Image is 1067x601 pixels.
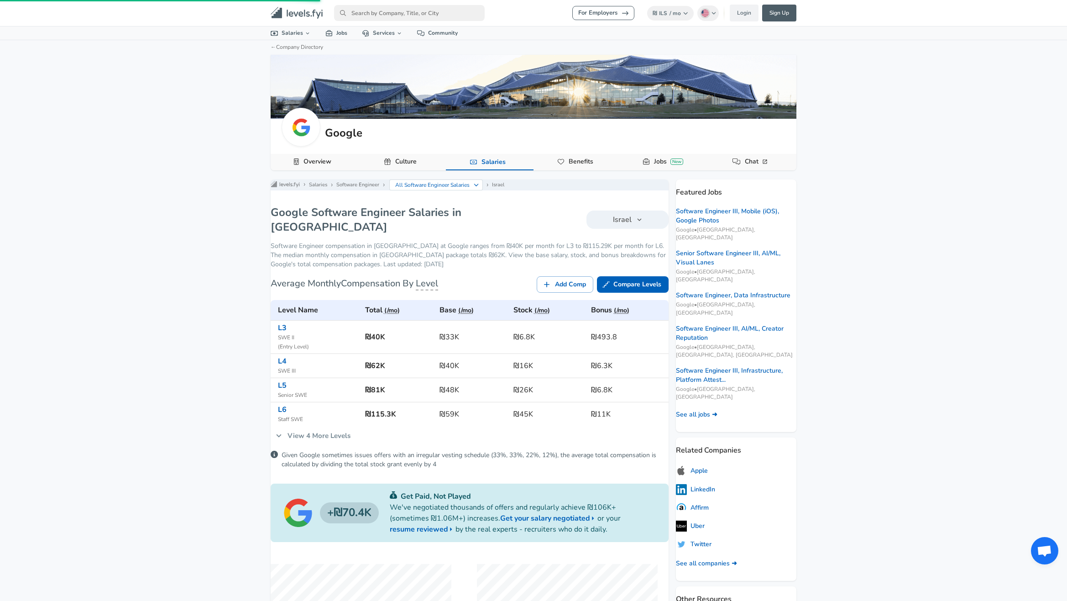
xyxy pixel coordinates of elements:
h5: Google [325,125,362,141]
span: SWE III [278,367,358,376]
a: JobsNew [650,154,687,169]
a: Community [410,26,465,40]
img: Google logo [283,498,313,527]
p: We've negotiated thousands of offers and regularly achieve ₪106K+ (sometimes ₪1.06M+) increases. ... [390,502,656,535]
h6: ₪493.8 [591,331,665,343]
h6: Bonus [591,304,665,316]
a: L4 [278,356,287,366]
h6: Level Name [278,304,358,316]
button: (/mo) [534,305,550,316]
a: Uber [676,521,705,532]
a: L6 [278,405,287,415]
img: google.webp [292,118,310,137]
p: Software Engineer compensation in [GEOGRAPHIC_DATA] at Google ranges from ₪40K per month for L3 t... [271,242,669,269]
span: Google • [GEOGRAPHIC_DATA], [GEOGRAPHIC_DATA] [676,385,796,401]
a: L5 [278,380,287,390]
div: New [670,158,683,165]
a: Israel [492,181,504,189]
img: svg+xml;base64,PHN2ZyB4bWxucz0iaHR0cDovL3d3dy53My5vcmcvMjAwMC9zdmciIGZpbGw9IiMwYzU0NjAiIHZpZXdCb3... [390,491,397,499]
a: Services [355,26,410,40]
a: Add Comp [537,276,593,293]
img: 10SwgdJ.png [676,502,687,513]
a: Benefits [565,154,597,169]
h1: Google Software Engineer Salaries in [GEOGRAPHIC_DATA] [271,205,544,234]
h6: ₪11K [591,408,665,421]
a: ←Company Directory [271,43,323,51]
a: L3 [278,323,287,333]
h6: Total [365,304,432,316]
a: See all companies ➜ [676,559,737,568]
p: Get Paid, Not Played [390,491,656,502]
img: uitCbKH.png [676,539,687,550]
h6: ₪59K [439,408,506,421]
a: Software Engineer, Data Infrastructure [676,291,790,300]
a: Software Engineer III, Mobile (iOS), Google Photos [676,207,796,225]
h4: ₪70.4K [320,502,379,523]
input: Search by Company, Title, or City [334,5,485,21]
p: Related Companies [676,438,796,456]
button: (/mo) [458,305,474,316]
h6: Average Monthly Compensation By [271,276,438,291]
p: All Software Engineer Salaries [395,181,470,189]
a: Software Engineer III, Infrastructure, Platform Attest... [676,366,796,385]
h6: Stock [513,304,584,316]
p: Featured Jobs [676,179,796,198]
h6: ₪40K [365,331,432,343]
img: uberlogo.png [676,521,687,532]
a: Overview [300,154,335,169]
a: Sign Up [762,5,796,21]
a: Login [730,5,758,21]
a: Senior Software Engineer III, AI/ML, Visual Lanes [676,249,796,267]
h6: ₪40K [439,359,506,372]
a: Chat [741,154,773,169]
a: Twitter [676,539,711,550]
h6: ₪16K [513,359,584,372]
span: ILS [659,10,667,17]
span: Google • [GEOGRAPHIC_DATA], [GEOGRAPHIC_DATA] [676,268,796,284]
button: (/mo) [384,305,400,316]
a: Apple [676,465,708,476]
a: Compare Levels [597,276,669,293]
h6: ₪6.8K [591,384,665,396]
h6: ₪6.3K [591,359,665,372]
a: View 4 More Levels [271,426,356,445]
h6: Base [439,304,506,316]
a: Jobs [318,26,355,40]
span: Google • [GEOGRAPHIC_DATA], [GEOGRAPHIC_DATA], [GEOGRAPHIC_DATA] [676,343,796,359]
h6: ₪6.8K [513,331,584,343]
a: Salaries [263,26,318,40]
img: linkedinlogo.png [676,484,687,495]
img: applelogo.png [676,465,687,476]
h6: ₪33K [439,331,506,343]
a: Culture [392,154,420,169]
a: Google logo₪70.4K [283,498,379,527]
span: Senior SWE [278,391,358,400]
a: Get your salary negotiated [500,513,597,524]
span: Staff SWE [278,415,358,424]
span: / mo [669,10,681,17]
h6: ₪62K [365,359,432,372]
h6: ₪48K [439,384,506,396]
span: ( Entry Level ) [278,343,358,352]
button: (/mo) [614,305,629,316]
a: Salaries [309,181,327,189]
a: resume reviewed [390,524,455,535]
a: Salaries [478,154,509,170]
h6: ₪115.3K [365,408,432,421]
h6: ₪26K [513,384,584,396]
a: Affirm [676,502,709,513]
img: English (US) [701,10,709,17]
div: Company Data Navigation [271,154,796,170]
span: ₪ [653,10,657,17]
span: Google • [GEOGRAPHIC_DATA], [GEOGRAPHIC_DATA] [676,226,796,242]
span: Google • [GEOGRAPHIC_DATA], [GEOGRAPHIC_DATA] [676,301,796,316]
nav: primary [260,4,807,22]
h6: ₪45K [513,408,584,421]
div: Open chat [1031,537,1058,564]
span: SWE II [278,333,358,343]
a: Software Engineer [336,181,379,189]
a: See all jobs ➜ [676,410,717,419]
a: LinkedIn [676,484,715,495]
table: Google's Software Engineer levels [271,300,669,426]
span: Israel [613,214,632,225]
